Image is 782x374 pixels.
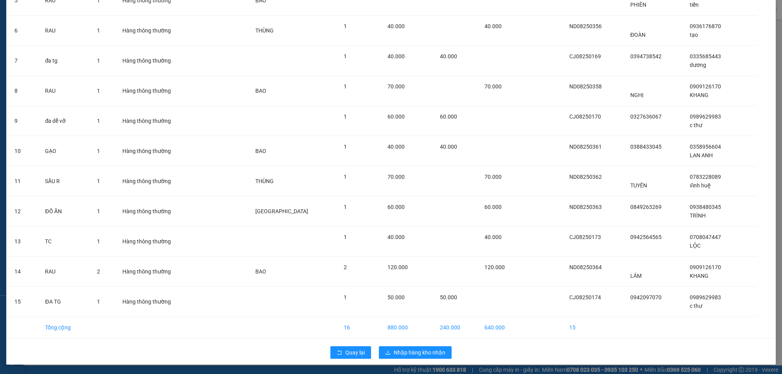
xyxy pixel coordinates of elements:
[478,317,523,338] td: 640.000
[690,2,699,8] span: tiến
[690,92,708,98] span: KHANG
[381,317,434,338] td: 880.000
[39,317,91,338] td: Tổng cộng
[569,113,601,120] span: CJ08250170
[97,238,100,245] span: 1
[630,2,646,8] span: PHIÊN
[345,348,365,357] span: Quay lại
[255,268,266,275] span: BAO
[569,144,602,150] span: ND08250361
[337,317,381,338] td: 16
[440,144,457,150] span: 40.000
[97,88,100,94] span: 1
[39,16,91,46] td: RAU
[8,76,39,106] td: 8
[630,234,662,240] span: 0942564565
[690,144,721,150] span: 0358956604
[690,182,711,189] span: vĩnh huệ
[569,234,601,240] span: CJ08250173
[255,27,274,34] span: THÙNG
[484,83,502,90] span: 70.000
[116,166,199,196] td: Hàng thông thường
[344,113,347,120] span: 1
[97,118,100,124] span: 1
[255,88,266,94] span: BAO
[97,208,100,214] span: 1
[39,196,91,227] td: ĐỒ ĂN
[484,174,502,180] span: 70.000
[569,83,602,90] span: ND08250358
[116,106,199,136] td: Hàng thông thường
[690,113,721,120] span: 0989629983
[8,136,39,166] td: 10
[344,294,347,300] span: 1
[630,294,662,300] span: 0942097070
[569,204,602,210] span: ND08250363
[690,62,706,68] span: dương
[387,294,405,300] span: 50.000
[344,53,347,59] span: 1
[690,174,721,180] span: 0783228089
[344,83,347,90] span: 1
[690,122,702,128] span: c thư
[690,23,721,29] span: 0936176870
[569,294,601,300] span: CJ08250174
[690,294,721,300] span: 0989629983
[387,204,405,210] span: 60.000
[8,16,39,46] td: 6
[387,264,408,270] span: 120.000
[255,208,308,214] span: [GEOGRAPHIC_DATA]
[8,196,39,227] td: 12
[569,53,601,59] span: CJ08250169
[39,136,91,166] td: GẠO
[690,212,706,219] span: TRÌNH
[484,264,505,270] span: 120.000
[387,23,405,29] span: 40.000
[630,92,644,98] span: NGHỊ
[39,76,91,106] td: RAU
[39,46,91,76] td: đa tg
[484,204,502,210] span: 60.000
[116,287,199,317] td: Hàng thông thường
[630,53,662,59] span: 0394738542
[630,204,662,210] span: 0849263269
[690,303,702,309] span: c thư
[690,83,721,90] span: 0909126170
[116,136,199,166] td: Hàng thông thường
[337,350,342,356] span: rollback
[344,234,347,240] span: 1
[484,234,502,240] span: 40.000
[255,148,266,154] span: BAO
[630,32,646,38] span: ĐOÀN
[39,227,91,257] td: TC
[116,16,199,46] td: Hàng thông thường
[387,53,405,59] span: 40.000
[39,287,91,317] td: ĐA TG
[690,243,701,249] span: LỘC
[440,53,457,59] span: 40.000
[387,174,405,180] span: 70.000
[569,23,602,29] span: ND08250356
[690,273,708,279] span: KHANG
[97,268,100,275] span: 2
[630,113,662,120] span: 0327636067
[690,204,721,210] span: 0938480345
[116,76,199,106] td: Hàng thông thường
[569,264,602,270] span: ND08250364
[39,166,91,196] td: SẦU R
[387,83,405,90] span: 70.000
[97,148,100,154] span: 1
[8,287,39,317] td: 15
[630,144,662,150] span: 0388433045
[440,113,457,120] span: 60.000
[255,178,274,184] span: THÙNG
[394,348,445,357] span: Nhập hàng kho nhận
[97,178,100,184] span: 1
[344,264,347,270] span: 2
[440,294,457,300] span: 50.000
[385,350,391,356] span: download
[8,106,39,136] td: 9
[39,257,91,287] td: RAU
[484,23,502,29] span: 40.000
[690,53,721,59] span: 0335685443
